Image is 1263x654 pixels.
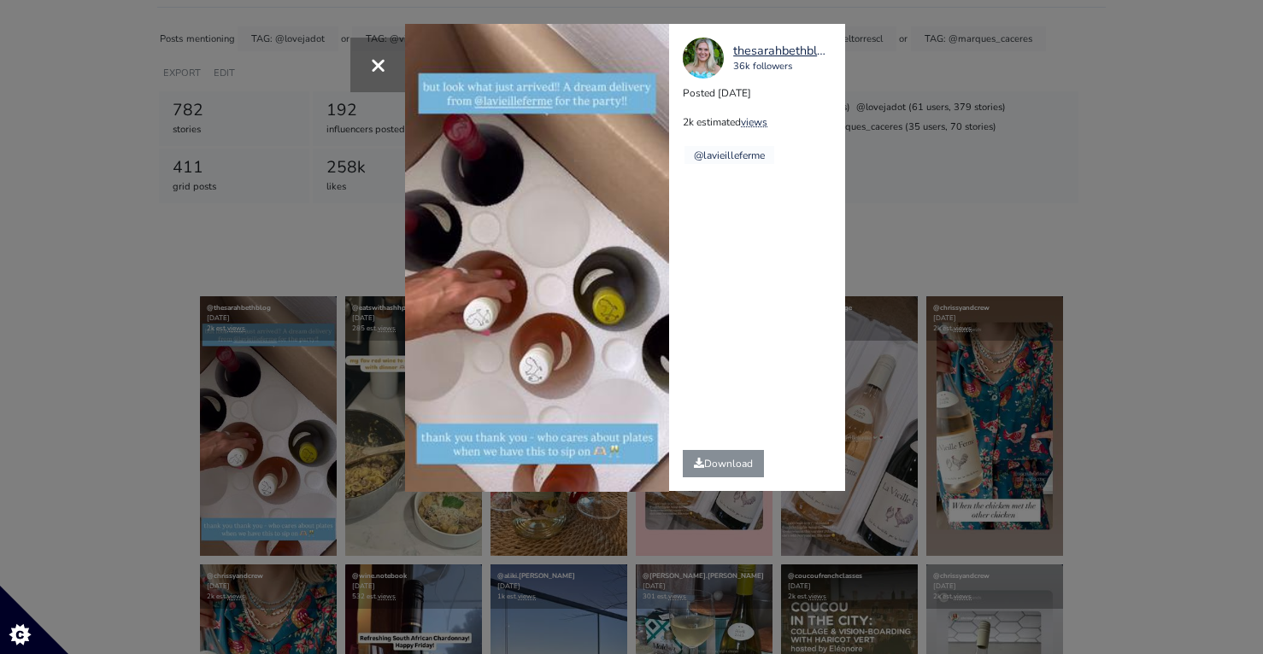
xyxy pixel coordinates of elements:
[370,46,386,83] span: ×
[350,38,405,92] button: Close
[683,450,764,477] a: Download
[733,42,829,61] a: thesarahbethblog
[683,38,724,79] img: 52538208268.jpg
[405,24,669,492] video: Your browser does not support HTML5 video.
[694,149,765,162] a: @lavieilleferme
[683,114,844,130] p: 2k estimated
[683,85,844,101] p: Posted [DATE]
[741,115,767,129] a: views
[733,60,829,74] div: 36k followers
